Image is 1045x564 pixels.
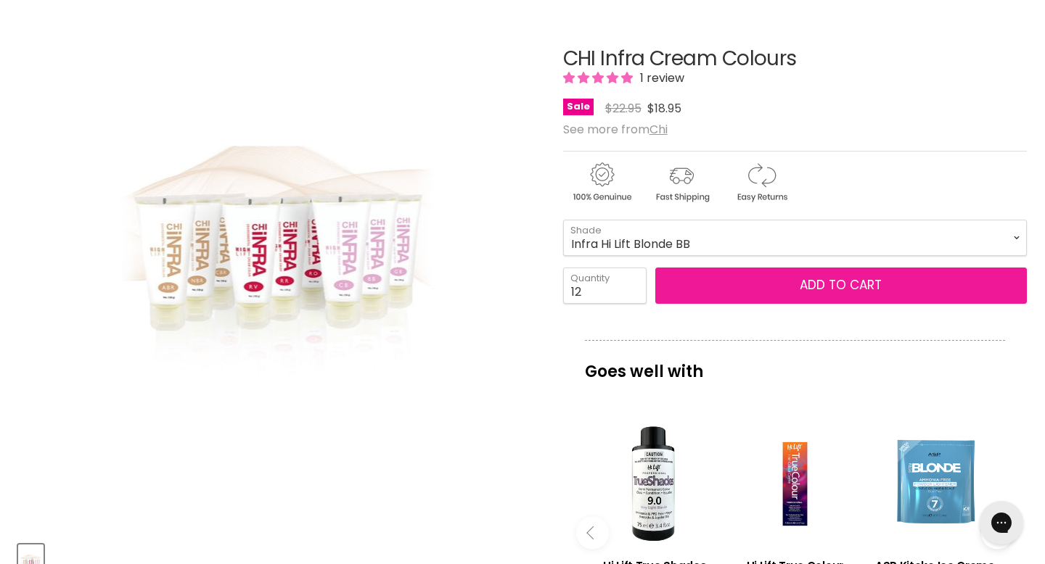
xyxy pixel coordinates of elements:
[563,268,647,304] input: Quantity
[649,121,668,138] a: Chi
[563,99,594,115] span: Sale
[643,160,720,204] img: shipping.gif
[800,276,882,294] span: Add to cart
[972,496,1030,550] iframe: Gorgias live chat messenger
[723,160,800,204] img: returns.gif
[563,160,640,204] img: genuine.gif
[108,17,447,524] img: Chi Infra Cream Colours
[585,340,1005,388] p: Goes well with
[563,70,636,86] span: 5.00 stars
[655,268,1027,304] button: Add to cart
[563,48,1027,70] h1: CHI Infra Cream Colours
[605,100,642,117] span: $22.95
[647,100,681,117] span: $18.95
[18,12,538,531] div: CHI Infra Cream Colours image. Click or Scroll to Zoom.
[636,70,684,86] span: 1 review
[563,121,668,138] span: See more from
